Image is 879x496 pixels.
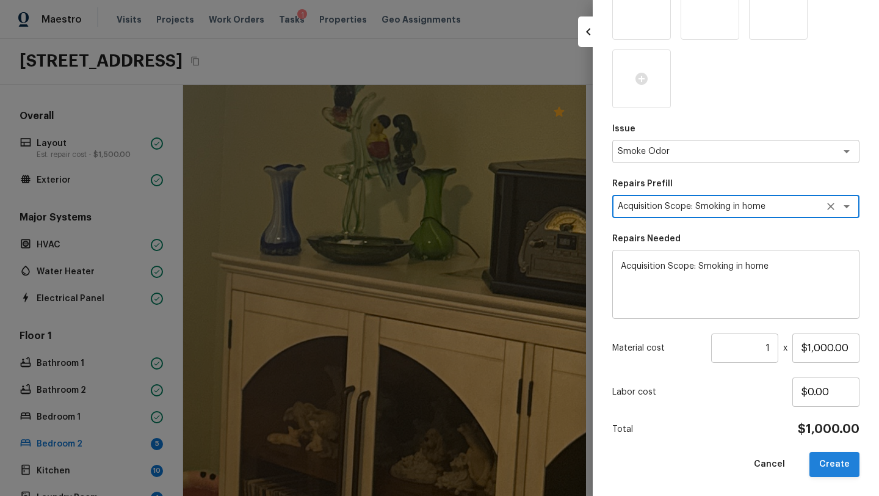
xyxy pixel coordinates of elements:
button: Open [838,143,855,160]
p: Repairs Prefill [612,178,859,190]
button: Clear [822,198,839,215]
textarea: Acquisition Scope: Smoking in home [621,260,851,309]
textarea: Acquisition Scope: Smoking in home [618,200,820,213]
p: Issue [612,123,859,135]
p: Repairs Needed [612,233,859,245]
button: Cancel [744,452,795,477]
button: Create [809,452,859,477]
h4: $1,000.00 [798,421,859,437]
div: x [612,334,859,363]
p: Material cost [612,342,706,354]
button: Open [838,198,855,215]
p: Labor cost [612,386,792,398]
textarea: Smoke Odor [618,145,820,158]
p: Total [612,423,633,436]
